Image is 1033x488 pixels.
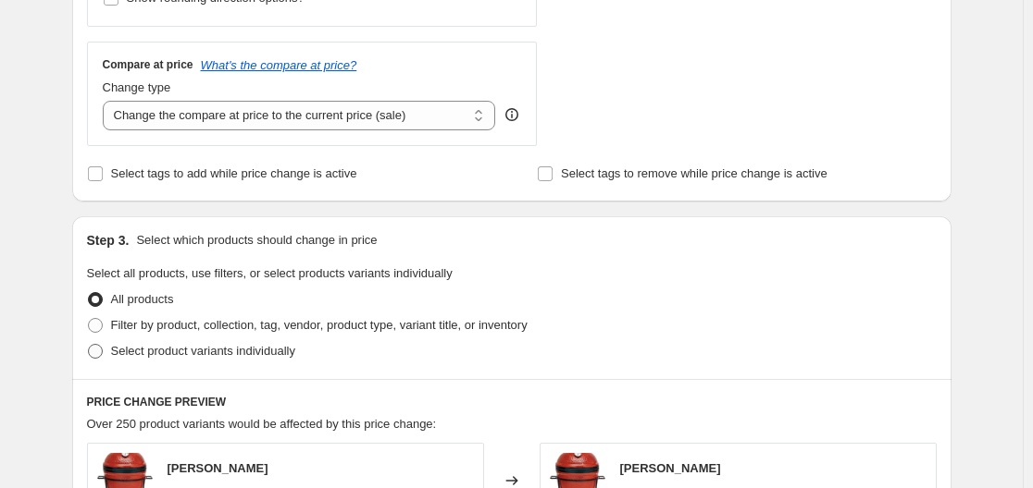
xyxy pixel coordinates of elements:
[103,80,171,94] span: Change type
[111,318,528,332] span: Filter by product, collection, tag, vendor, product type, variant title, or inventory
[620,461,721,475] span: [PERSON_NAME]
[111,344,295,358] span: Select product variants individually
[87,231,130,250] h2: Step 3.
[87,395,937,409] h6: PRICE CHANGE PREVIEW
[103,57,193,72] h3: Compare at price
[561,166,828,180] span: Select tags to remove while price change is active
[503,105,521,124] div: help
[201,58,357,72] button: What's the compare at price?
[136,231,377,250] p: Select which products should change in price
[111,166,357,180] span: Select tags to add while price change is active
[87,417,437,431] span: Over 250 product variants would be affected by this price change:
[168,461,268,475] span: [PERSON_NAME]
[111,292,174,306] span: All products
[87,266,453,280] span: Select all products, use filters, or select products variants individually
